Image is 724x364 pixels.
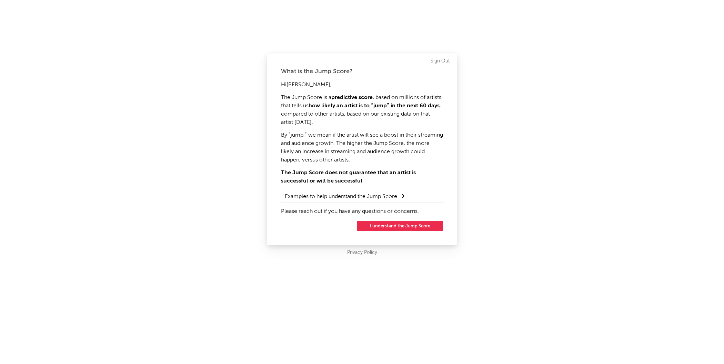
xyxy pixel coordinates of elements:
[285,192,439,201] summary: Examples to help understand the Jump Score
[281,131,443,164] p: By “jump,” we mean if the artist will see a boost in their streaming and audience growth. The hig...
[347,248,377,257] a: Privacy Policy
[357,221,443,231] button: I understand the Jump Score
[281,81,443,89] p: Hi [PERSON_NAME] ,
[281,94,443,127] p: The Jump Score is a , based on millions of artists, that tells us , compared to other artists, ba...
[281,207,443,216] p: Please reach out if you have any questions or concerns.
[331,95,373,100] strong: predictive score
[281,170,416,184] strong: The Jump Score does not guarantee that an artist is successful or will be successful
[431,57,450,65] a: Sign Out
[281,67,443,76] div: What is the Jump Score?
[309,103,440,109] strong: how likely an artist is to “jump” in the next 60 days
